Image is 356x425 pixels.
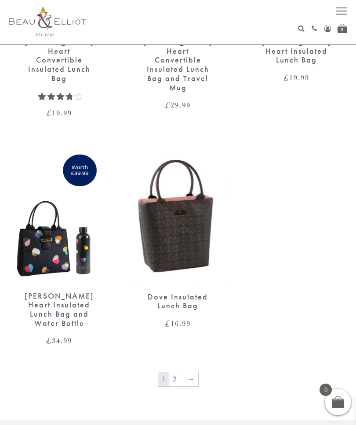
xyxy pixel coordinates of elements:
[127,152,229,284] img: Dove Insulated Lunch Bag
[320,384,332,396] span: 0
[184,372,198,386] a: →
[38,92,43,112] span: 1
[127,152,229,327] a: Dove Insulated Lunch Bag Dove Insulated Lunch Bag £16.99
[283,72,309,83] bdi: 19.99
[9,152,110,345] a: Emily Heart Insulated Lunch Bag and Water Bottle [PERSON_NAME] Heart Insulated Lunch Bag and Wate...
[9,371,347,389] nav: Product Pagination
[338,24,347,33] a: 0
[9,7,86,36] img: logo
[46,335,72,346] bdi: 34.99
[165,100,171,110] span: £
[165,318,171,329] span: £
[38,92,72,152] span: Rated out of 5 based on customer rating
[165,100,191,110] bdi: 29.99
[143,37,213,92] div: [PERSON_NAME] Heart Convertible Insulated Lunch Bag and Travel Mug
[158,372,169,386] span: Page 1
[283,72,289,83] span: £
[165,318,191,329] bdi: 16.99
[46,107,72,118] bdi: 19.99
[143,292,213,310] div: Dove Insulated Lunch Bag
[169,372,184,386] a: Page 2
[38,92,80,100] div: Rated 4.00 out of 5
[262,37,332,65] div: [PERSON_NAME] Heart Insulated Lunch Bag
[46,335,52,346] span: £
[24,292,94,328] div: [PERSON_NAME] Heart Insulated Lunch Bag and Water Bottle
[24,37,94,83] div: [PERSON_NAME] Heart Convertible Insulated Lunch Bag
[9,152,110,283] img: Emily Heart Insulated Lunch Bag and Water Bottle
[46,107,52,118] span: £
